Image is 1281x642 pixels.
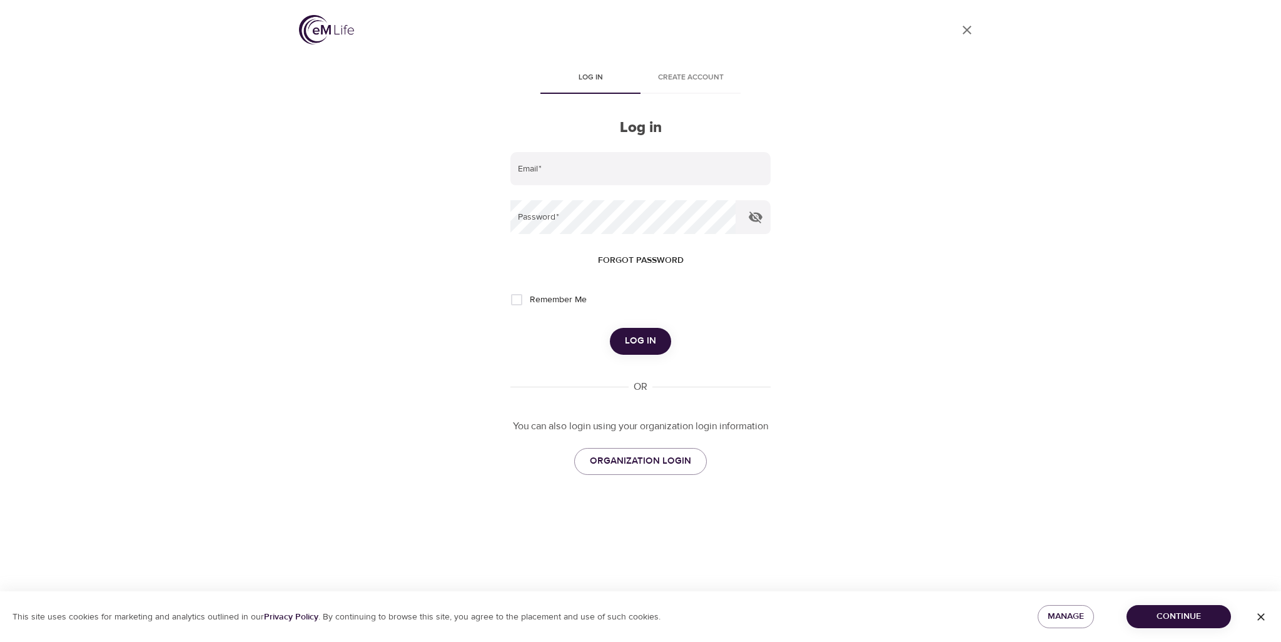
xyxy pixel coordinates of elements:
button: Forgot password [593,249,689,272]
span: Remember Me [530,293,587,307]
a: close [952,15,982,45]
span: Forgot password [598,253,684,268]
img: logo [299,15,354,44]
span: Log in [548,71,633,84]
button: Log in [610,328,671,354]
a: ORGANIZATION LOGIN [574,448,707,474]
button: Manage [1038,605,1094,628]
span: Log in [625,333,656,349]
span: Manage [1048,609,1084,624]
button: Continue [1127,605,1231,628]
div: OR [629,380,652,394]
div: disabled tabs example [510,64,771,94]
a: Privacy Policy [264,611,318,623]
p: You can also login using your organization login information [510,419,771,434]
span: Create account [648,71,733,84]
span: Continue [1137,609,1221,624]
h2: Log in [510,119,771,137]
span: ORGANIZATION LOGIN [590,453,691,469]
